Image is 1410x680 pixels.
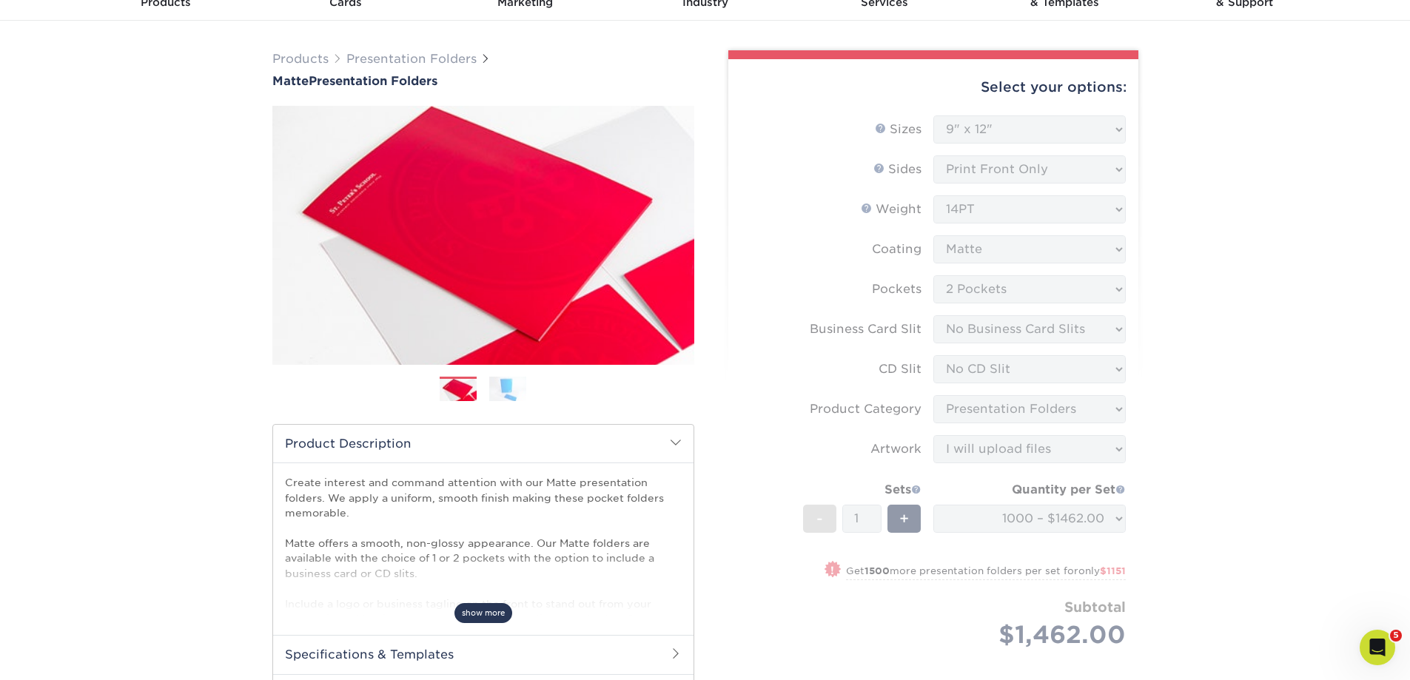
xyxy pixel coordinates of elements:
a: MattePresentation Folders [272,74,694,88]
span: show more [454,603,512,623]
img: Matte 01 [272,90,694,381]
a: Products [272,52,329,66]
h2: Product Description [273,425,694,462]
h2: Specifications & Templates [273,635,694,673]
span: 5 [1390,630,1402,642]
img: Presentation Folders 01 [440,377,477,403]
a: Presentation Folders [346,52,477,66]
span: Matte [272,74,309,88]
iframe: Intercom live chat [1360,630,1395,665]
h1: Presentation Folders [272,74,694,88]
div: Select your options: [740,59,1127,115]
img: Presentation Folders 02 [489,376,526,402]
